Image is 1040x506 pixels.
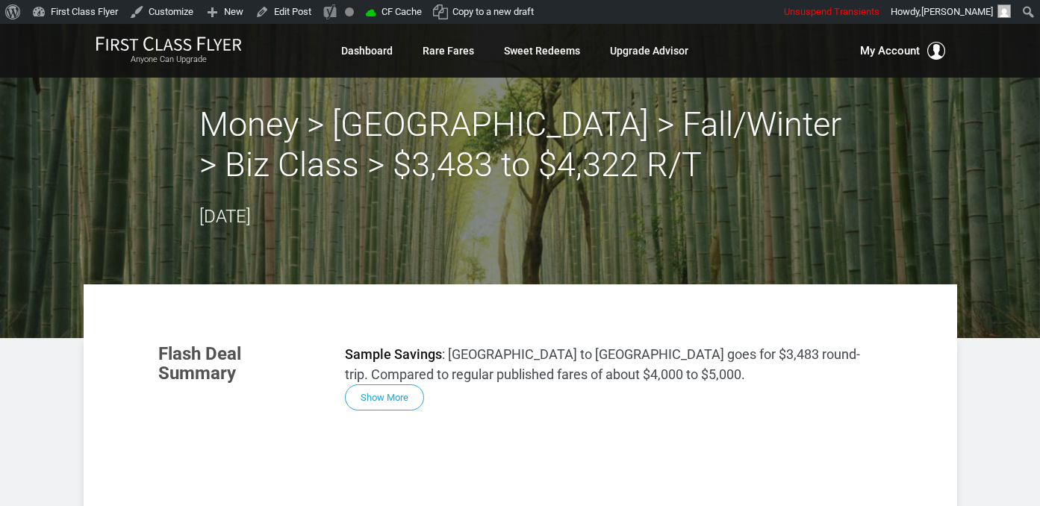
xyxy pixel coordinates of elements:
iframe: Opens a widget where you can find more information [918,461,1025,499]
a: Rare Fares [423,37,474,64]
small: Anyone Can Upgrade [96,54,242,65]
a: Sweet Redeems [504,37,580,64]
time: [DATE] [199,206,251,227]
p: : [GEOGRAPHIC_DATA] to [GEOGRAPHIC_DATA] goes for $3,483 round-trip. Compared to regular publishe... [345,344,882,384]
a: First Class FlyerAnyone Can Upgrade [96,36,242,66]
span: Unsuspend Transients [784,6,879,17]
span: My Account [860,42,920,60]
h2: Money > [GEOGRAPHIC_DATA] > Fall/Winter > Biz Class > $3,483 to $4,322 R/T [199,104,841,185]
button: My Account [860,42,945,60]
button: Show More [345,384,424,410]
a: Dashboard [341,37,393,64]
img: First Class Flyer [96,36,242,51]
strong: Sample Savings [345,346,442,362]
a: Upgrade Advisor [610,37,688,64]
span: [PERSON_NAME] [921,6,993,17]
h3: Flash Deal Summary [158,344,323,384]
